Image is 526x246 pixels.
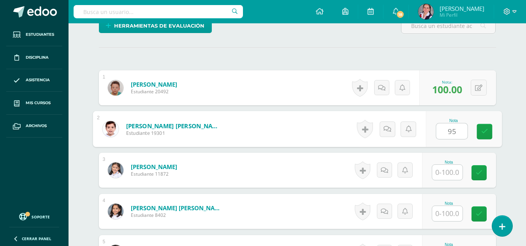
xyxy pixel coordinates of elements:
[131,171,177,177] span: Estudiante 11872
[440,5,484,12] span: [PERSON_NAME]
[102,121,118,137] img: fb360bb70f89b382e3f621d1fb28e88e.png
[26,31,54,38] span: Estudiantes
[26,100,51,106] span: Mis cursos
[131,212,224,218] span: Estudiante 8402
[6,69,62,92] a: Asistencia
[22,236,51,241] span: Cerrar panel
[432,160,466,164] div: Nota
[396,10,405,19] span: 18
[6,46,62,69] a: Disciplina
[108,204,123,219] img: 4468209a2f760cc5ef7dd65b01ca630f.png
[432,79,462,85] div: Nota:
[6,92,62,115] a: Mis cursos
[114,19,204,33] span: Herramientas de evaluación
[432,83,462,96] span: 100.00
[131,80,177,88] a: [PERSON_NAME]
[436,119,471,123] div: Nota
[32,214,50,220] span: Soporte
[9,211,59,222] a: Soporte
[126,122,222,130] a: [PERSON_NAME] [PERSON_NAME]
[440,12,484,18] span: Mi Perfil
[108,162,123,178] img: c094c2de52a2a5d417002416840e0297.png
[131,88,177,95] span: Estudiante 20492
[131,163,177,171] a: [PERSON_NAME]
[74,5,243,18] input: Busca un usuario...
[432,206,463,221] input: 0-100.0
[418,4,434,19] img: c2f722f83b2fd9b087aa4785765f22dc.png
[436,124,467,139] input: 0-100.0
[26,54,49,61] span: Disciplina
[126,130,222,137] span: Estudiante 19301
[108,80,123,96] img: bef87cb0e4e9a9f1123cdeff4f9e1fa3.png
[26,123,47,129] span: Archivos
[432,165,463,180] input: 0-100.0
[26,77,50,83] span: Asistencia
[6,23,62,46] a: Estudiantes
[401,18,495,33] input: Busca un estudiante aquí...
[432,201,466,206] div: Nota
[99,18,212,33] a: Herramientas de evaluación
[131,204,224,212] a: [PERSON_NAME] [PERSON_NAME]
[6,115,62,138] a: Archivos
